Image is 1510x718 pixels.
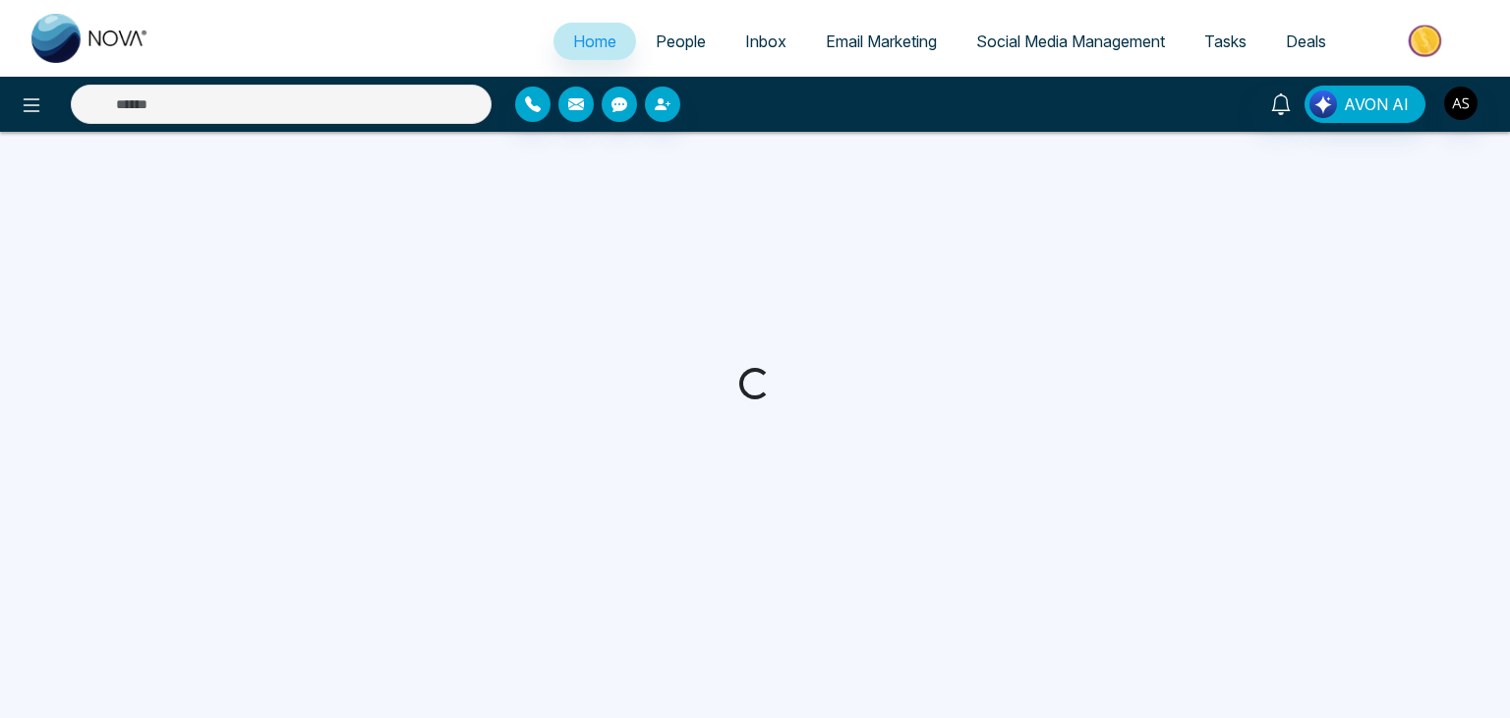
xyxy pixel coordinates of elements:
img: User Avatar [1444,87,1478,120]
span: Deals [1286,31,1326,51]
button: AVON AI [1305,86,1425,123]
a: Tasks [1185,23,1266,60]
img: Nova CRM Logo [31,14,149,63]
span: Social Media Management [976,31,1165,51]
span: Tasks [1204,31,1247,51]
a: Social Media Management [957,23,1185,60]
span: People [656,31,706,51]
span: Home [573,31,616,51]
img: Lead Flow [1309,90,1337,118]
span: Inbox [745,31,786,51]
a: Home [553,23,636,60]
span: AVON AI [1344,92,1409,116]
a: Deals [1266,23,1346,60]
a: Inbox [726,23,806,60]
a: People [636,23,726,60]
img: Market-place.gif [1356,19,1498,63]
a: Email Marketing [806,23,957,60]
span: Email Marketing [826,31,937,51]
